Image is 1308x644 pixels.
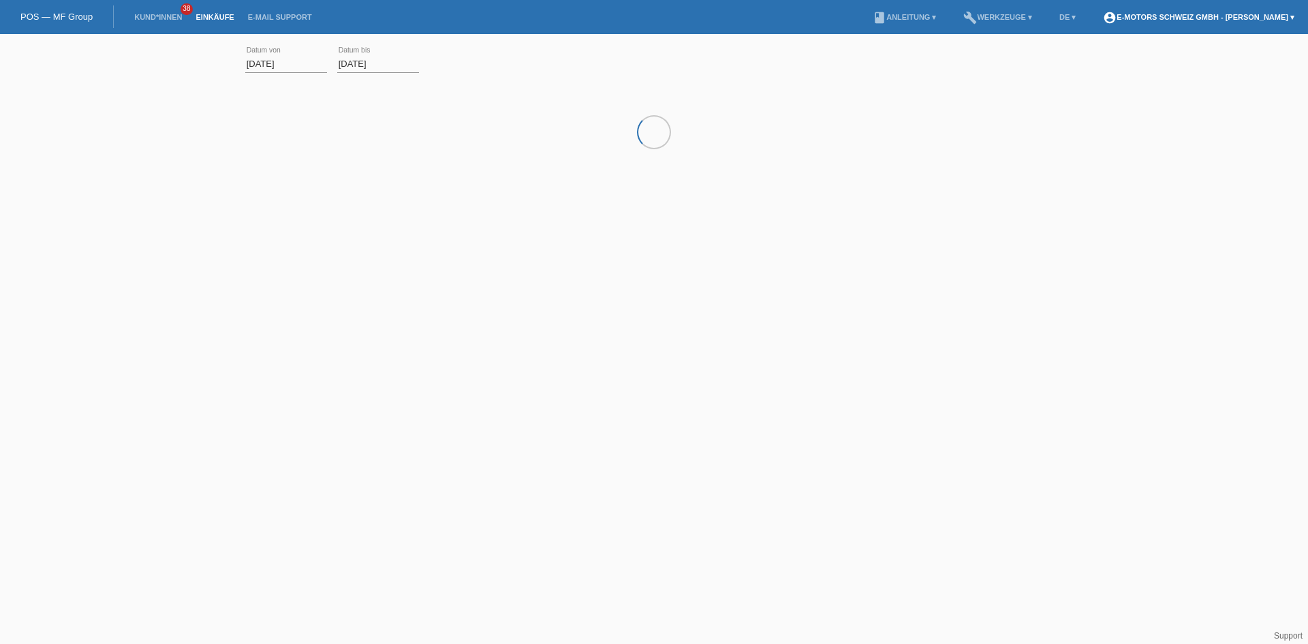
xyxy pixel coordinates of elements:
a: DE ▾ [1053,13,1083,21]
i: build [963,11,977,25]
a: POS — MF Group [20,12,93,22]
i: book [873,11,886,25]
a: Kund*innen [127,13,189,21]
a: buildWerkzeuge ▾ [956,13,1039,21]
a: account_circleE-Motors Schweiz GmbH - [PERSON_NAME] ▾ [1096,13,1301,21]
i: account_circle [1103,11,1117,25]
span: 38 [181,3,193,15]
a: Support [1274,631,1303,641]
a: Einkäufe [189,13,240,21]
a: bookAnleitung ▾ [866,13,943,21]
a: E-Mail Support [241,13,319,21]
